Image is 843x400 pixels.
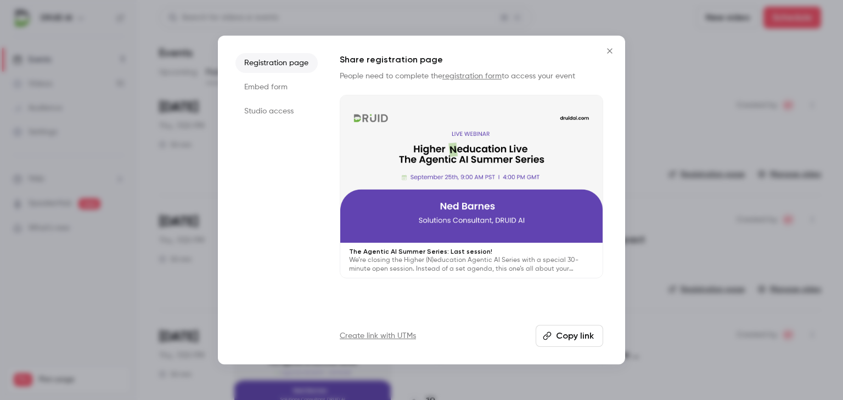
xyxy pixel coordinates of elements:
[340,53,603,66] h1: Share registration page
[349,256,594,273] p: We’re closing the Higher (N)education Agentic AI Series with a special 30-minute open session. In...
[536,325,603,347] button: Copy link
[235,53,318,73] li: Registration page
[235,77,318,97] li: Embed form
[235,101,318,121] li: Studio access
[442,72,502,80] a: registration form
[340,330,416,341] a: Create link with UTMs
[599,40,621,62] button: Close
[340,71,603,82] p: People need to complete the to access your event
[340,95,603,278] a: The Agentic AI Summer Series: Last session!We’re closing the Higher (N)education Agentic AI Serie...
[349,247,594,256] p: The Agentic AI Summer Series: Last session!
